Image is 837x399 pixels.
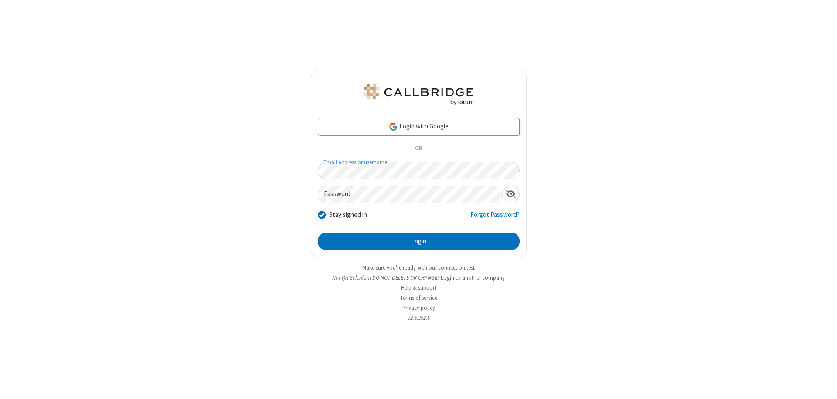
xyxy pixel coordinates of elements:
a: Login with Google [318,118,520,135]
a: Help & support [401,284,436,291]
a: Privacy policy [402,304,435,311]
span: OR [412,143,425,155]
label: Stay signed in [329,210,367,220]
input: Password [318,186,502,203]
input: Email address or username [318,162,520,179]
a: Forgot Password? [470,210,520,227]
img: google-icon.png [388,122,398,132]
a: Make sure you're ready with our connection test [362,264,475,271]
div: Show password [502,186,519,202]
button: Login [318,233,520,250]
li: v2.6.352.6 [311,314,527,322]
button: Login to another company [441,274,505,282]
a: Terms of service [400,294,437,301]
li: Not QA Selenium DO NOT DELETE OR CHANGE? [311,274,527,282]
img: QA Selenium DO NOT DELETE OR CHANGE [362,84,475,105]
